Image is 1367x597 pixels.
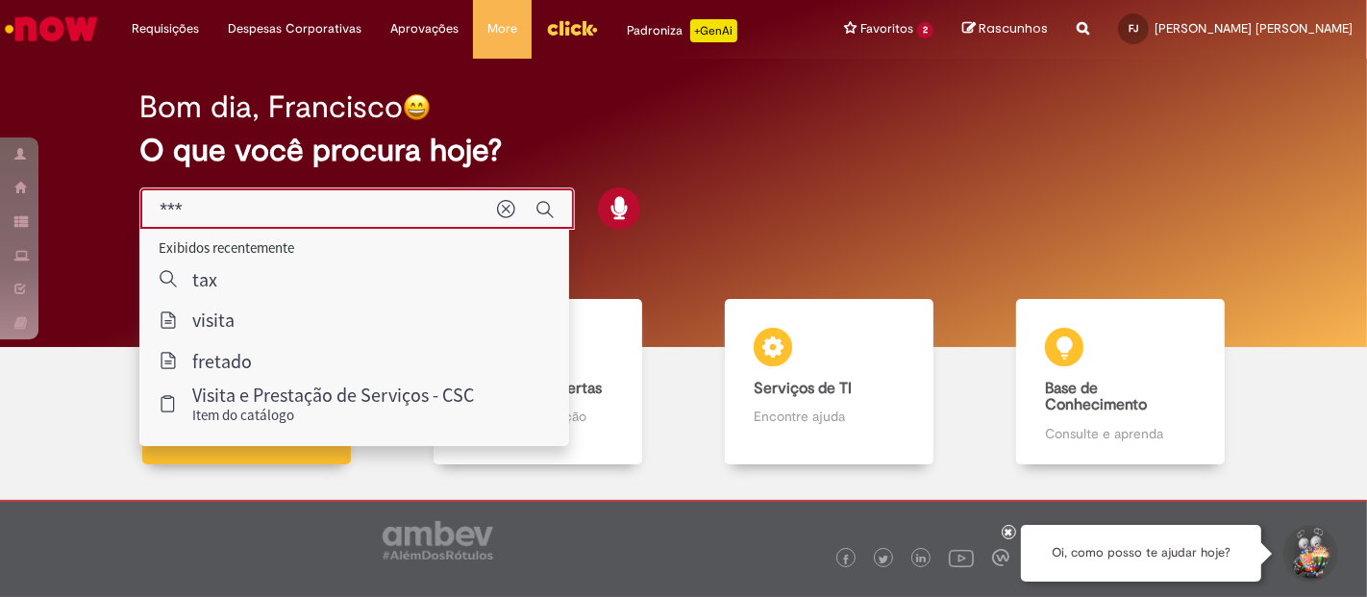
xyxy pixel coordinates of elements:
[949,545,974,570] img: logo_footer_youtube.png
[683,299,975,465] a: Serviços de TI Encontre ajuda
[879,555,888,564] img: logo_footer_twitter.png
[975,299,1266,465] a: Base de Conhecimento Consulte e aprenda
[627,19,737,42] div: Padroniza
[487,19,517,38] span: More
[1129,22,1138,35] span: FJ
[690,19,737,42] p: +GenAi
[916,554,926,565] img: logo_footer_linkedin.png
[139,134,1228,167] h2: O que você procura hoje?
[546,13,598,42] img: click_logo_yellow_360x200.png
[917,22,933,38] span: 2
[2,10,101,48] img: ServiceNow
[403,93,431,121] img: happy-face.png
[841,555,851,564] img: logo_footer_facebook.png
[962,20,1048,38] a: Rascunhos
[1280,525,1338,583] button: Iniciar Conversa de Suporte
[139,90,403,124] h2: Bom dia, Francisco
[390,19,459,38] span: Aprovações
[132,19,199,38] span: Requisições
[1155,20,1353,37] span: [PERSON_NAME] [PERSON_NAME]
[979,19,1048,37] span: Rascunhos
[1045,424,1196,443] p: Consulte e aprenda
[754,379,852,398] b: Serviços de TI
[1021,525,1261,582] div: Oi, como posso te ajudar hoje?
[101,299,392,465] a: Tirar dúvidas Tirar dúvidas com Lupi Assist e Gen Ai
[228,19,361,38] span: Despesas Corporativas
[383,521,493,560] img: logo_footer_ambev_rotulo_gray.png
[1045,379,1147,415] b: Base de Conhecimento
[462,379,602,398] b: Catálogo de Ofertas
[860,19,913,38] span: Favoritos
[992,549,1009,566] img: logo_footer_workplace.png
[754,407,905,426] p: Encontre ajuda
